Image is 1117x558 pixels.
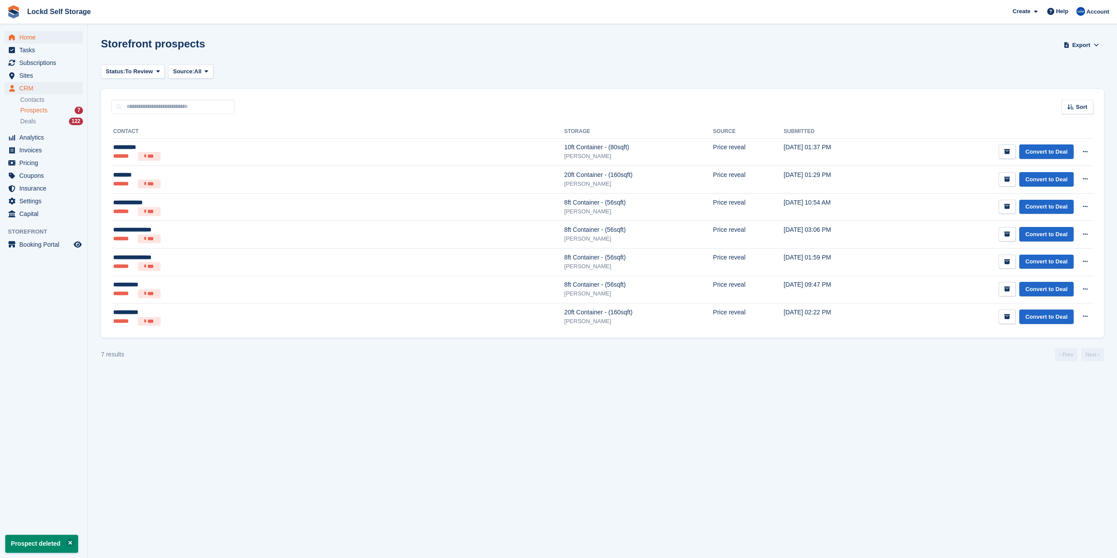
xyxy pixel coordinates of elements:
h1: Storefront prospects [101,38,205,50]
a: menu [4,31,83,43]
a: menu [4,82,83,94]
a: Convert to Deal [1019,227,1074,241]
div: [PERSON_NAME] [564,234,713,243]
span: Deals [20,117,36,126]
a: Prospects 7 [20,106,83,115]
th: Submitted [783,125,887,139]
span: Source: [173,67,194,76]
td: Price reveal [713,166,783,194]
a: menu [4,169,83,182]
span: Invoices [19,144,72,156]
a: Deals 122 [20,117,83,126]
span: Analytics [19,131,72,144]
a: menu [4,144,83,156]
td: Price reveal [713,248,783,276]
td: [DATE] 03:06 PM [783,221,887,248]
div: 20ft Container - (160sqft) [564,170,713,180]
div: 10ft Container - (80sqft) [564,143,713,152]
a: Lockd Self Storage [24,4,94,19]
span: Home [19,31,72,43]
a: Convert to Deal [1019,200,1074,214]
button: Source: All [168,65,213,79]
td: [DATE] 01:29 PM [783,166,887,194]
td: Price reveal [713,193,783,221]
span: Insurance [19,182,72,194]
a: Contacts [20,96,83,104]
span: Sites [19,69,72,82]
td: Price reveal [713,303,783,331]
span: To Review [125,67,153,76]
a: Convert to Deal [1019,255,1074,269]
th: Contact [111,125,564,139]
a: menu [4,69,83,82]
a: menu [4,195,83,207]
button: Export [1062,38,1100,52]
div: [PERSON_NAME] [564,152,713,161]
span: Status: [106,67,125,76]
a: menu [4,208,83,220]
span: Export [1072,41,1090,50]
a: menu [4,238,83,251]
div: [PERSON_NAME] [564,207,713,216]
span: Settings [19,195,72,207]
span: Capital [19,208,72,220]
span: Create [1013,7,1030,16]
td: Price reveal [713,221,783,248]
a: Next [1081,348,1104,361]
img: Jonny Bleach [1076,7,1085,16]
a: menu [4,44,83,56]
div: 8ft Container - (56sqft) [564,225,713,234]
span: Coupons [19,169,72,182]
th: Storage [564,125,713,139]
th: Source [713,125,783,139]
a: menu [4,57,83,69]
span: Help [1056,7,1068,16]
a: Convert to Deal [1019,282,1074,296]
span: Prospects [20,106,47,115]
a: menu [4,157,83,169]
div: [PERSON_NAME] [564,289,713,298]
span: Booking Portal [19,238,72,251]
div: 7 results [101,350,124,359]
span: Tasks [19,44,72,56]
div: [PERSON_NAME] [564,317,713,326]
div: 7 [75,107,83,114]
div: [PERSON_NAME] [564,262,713,271]
a: Convert to Deal [1019,144,1074,159]
td: Price reveal [713,138,783,166]
p: Prospect deleted [5,535,78,553]
div: 8ft Container - (56sqft) [564,253,713,262]
td: [DATE] 02:22 PM [783,303,887,331]
a: Preview store [72,239,83,250]
td: [DATE] 01:37 PM [783,138,887,166]
span: Sort [1076,103,1087,112]
td: Price reveal [713,276,783,303]
span: Pricing [19,157,72,169]
span: Storefront [8,227,87,236]
img: stora-icon-8386f47178a22dfd0bd8f6a31ec36ba5ce8667c1dd55bd0f319d3a0aa187defe.svg [7,5,20,18]
a: Convert to Deal [1019,310,1074,324]
div: 20ft Container - (160sqft) [564,308,713,317]
td: [DATE] 01:59 PM [783,248,887,276]
span: Account [1086,7,1109,16]
div: [PERSON_NAME] [564,180,713,188]
td: [DATE] 10:54 AM [783,193,887,221]
a: Previous [1055,348,1077,361]
div: 8ft Container - (56sqft) [564,280,713,289]
div: 8ft Container - (56sqft) [564,198,713,207]
button: Status: To Review [101,65,165,79]
a: menu [4,131,83,144]
td: [DATE] 09:47 PM [783,276,887,303]
nav: Page [1053,348,1106,361]
span: All [194,67,202,76]
div: 122 [69,118,83,125]
a: menu [4,182,83,194]
span: Subscriptions [19,57,72,69]
span: CRM [19,82,72,94]
a: Convert to Deal [1019,172,1074,187]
